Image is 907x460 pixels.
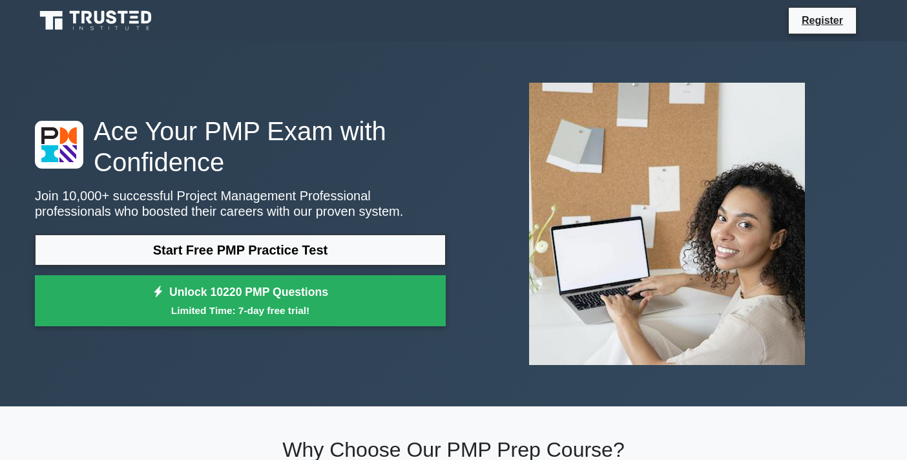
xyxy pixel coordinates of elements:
a: Unlock 10220 PMP QuestionsLimited Time: 7-day free trial! [35,275,446,327]
p: Join 10,000+ successful Project Management Professional professionals who boosted their careers w... [35,188,446,219]
a: Register [794,12,851,28]
h1: Ace Your PMP Exam with Confidence [35,116,446,178]
small: Limited Time: 7-day free trial! [51,303,430,318]
a: Start Free PMP Practice Test [35,235,446,266]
